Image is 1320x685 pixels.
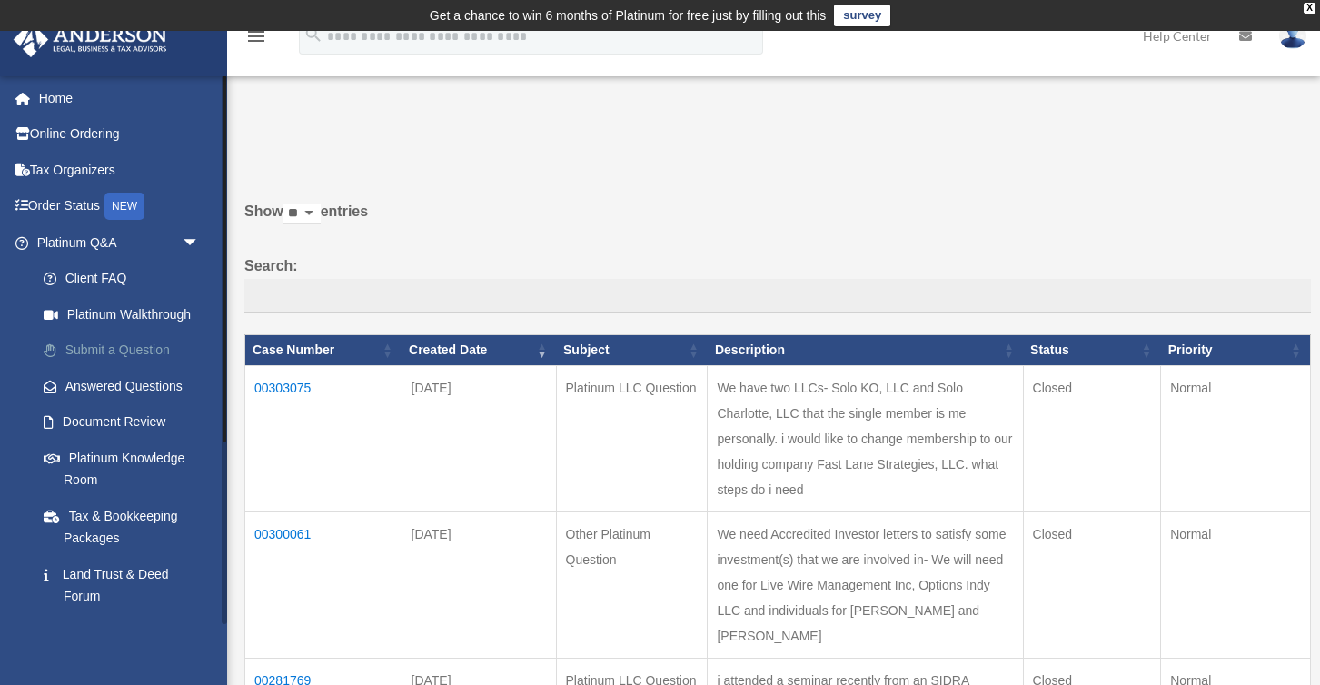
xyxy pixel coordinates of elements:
[245,25,267,47] i: menu
[1279,23,1306,49] img: User Pic
[13,116,227,153] a: Online Ordering
[402,365,556,511] td: [DATE]
[1161,511,1311,658] td: Normal
[244,253,1311,313] label: Search:
[8,22,173,57] img: Anderson Advisors Platinum Portal
[13,224,227,261] a: Platinum Q&Aarrow_drop_down
[25,498,227,556] a: Tax & Bookkeeping Packages
[556,365,708,511] td: Platinum LLC Question
[13,188,227,225] a: Order StatusNEW
[25,440,227,498] a: Platinum Knowledge Room
[1304,3,1315,14] div: close
[25,296,227,333] a: Platinum Walkthrough
[708,511,1023,658] td: We need Accredited Investor letters to satisfy some investment(s) that we are involved in- We wil...
[1023,511,1161,658] td: Closed
[104,193,144,220] div: NEW
[1161,365,1311,511] td: Normal
[182,224,218,262] span: arrow_drop_down
[1023,335,1161,366] th: Status: activate to sort column ascending
[25,614,227,650] a: Portal Feedback
[402,335,556,366] th: Created Date: activate to sort column ascending
[13,80,227,116] a: Home
[283,204,321,224] select: Showentries
[708,365,1023,511] td: We have two LLCs- Solo KO, LLC and Solo Charlotte, LLC that the single member is me personally. i...
[245,511,402,658] td: 00300061
[402,511,556,658] td: [DATE]
[13,152,227,188] a: Tax Organizers
[1161,335,1311,366] th: Priority: activate to sort column ascending
[834,5,890,26] a: survey
[556,335,708,366] th: Subject: activate to sort column ascending
[244,199,1311,243] label: Show entries
[430,5,827,26] div: Get a chance to win 6 months of Platinum for free just by filling out this
[25,404,227,441] a: Document Review
[25,333,227,369] a: Submit a Question
[708,335,1023,366] th: Description: activate to sort column ascending
[556,511,708,658] td: Other Platinum Question
[245,335,402,366] th: Case Number: activate to sort column ascending
[244,279,1311,313] input: Search:
[245,32,267,47] a: menu
[25,368,218,404] a: Answered Questions
[25,556,227,614] a: Land Trust & Deed Forum
[303,25,323,45] i: search
[1023,365,1161,511] td: Closed
[25,261,227,297] a: Client FAQ
[245,365,402,511] td: 00303075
